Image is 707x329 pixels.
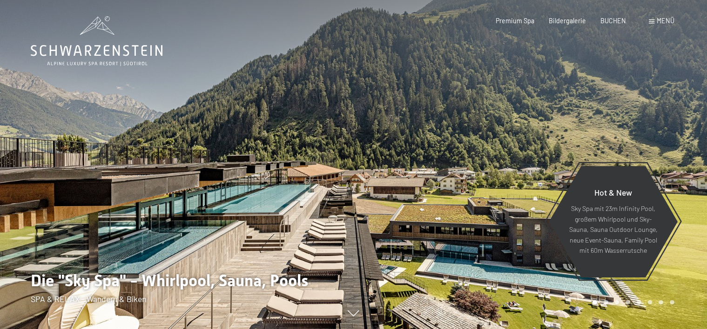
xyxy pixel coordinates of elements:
div: Carousel Pagination [589,300,674,305]
span: Hot & New [594,187,632,197]
div: Carousel Page 3 [615,300,619,305]
p: Sky Spa mit 23m Infinity Pool, großem Whirlpool und Sky-Sauna, Sauna Outdoor Lounge, neue Event-S... [569,204,658,256]
a: Premium Spa [496,17,534,25]
div: Carousel Page 6 [648,300,653,305]
a: BUCHEN [600,17,626,25]
div: Carousel Page 7 [659,300,663,305]
div: Carousel Page 4 [626,300,630,305]
span: Menü [657,17,674,25]
div: Carousel Page 5 [637,300,641,305]
a: Hot & New Sky Spa mit 23m Infinity Pool, großem Whirlpool und Sky-Sauna, Sauna Outdoor Lounge, ne... [548,165,678,278]
a: Bildergalerie [549,17,586,25]
div: Carousel Page 8 [670,300,674,305]
div: Carousel Page 1 (Current Slide) [593,300,597,305]
div: Carousel Page 2 [604,300,608,305]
